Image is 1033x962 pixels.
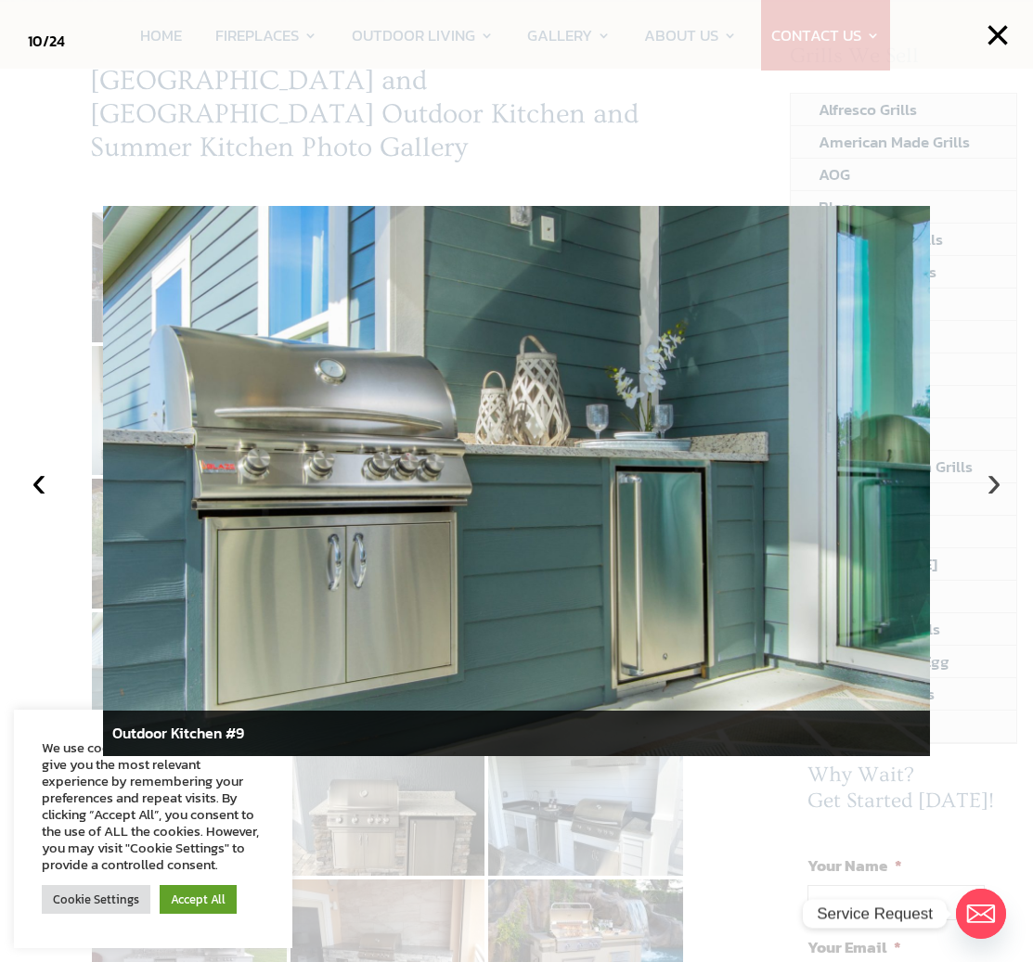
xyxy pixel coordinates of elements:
[974,461,1014,502] button: ›
[977,15,1018,56] button: ×
[28,30,43,52] span: 10
[160,885,237,914] a: Accept All
[42,885,150,914] a: Cookie Settings
[103,206,929,757] img: MG_0251-scaled.jpg
[42,739,265,873] div: We use cookies on our website to give you the most relevant experience by remembering your prefer...
[956,889,1006,939] a: Email
[19,461,59,502] button: ‹
[49,30,65,52] span: 24
[103,711,929,756] div: Outdoor Kitchen #9
[28,28,65,55] div: /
